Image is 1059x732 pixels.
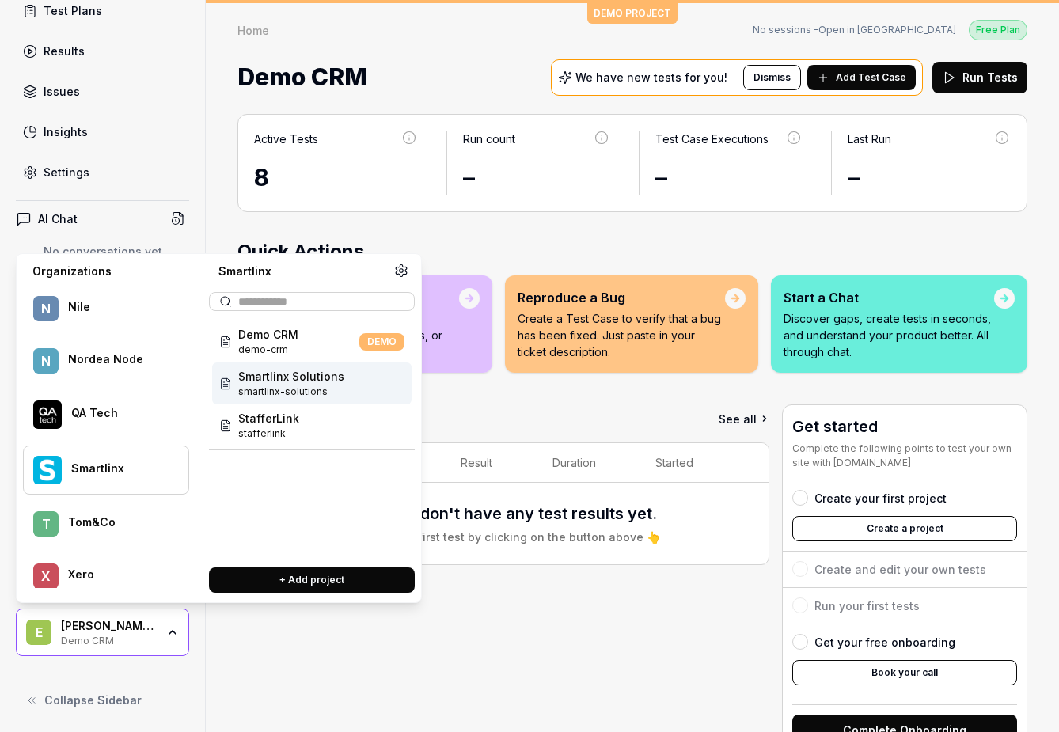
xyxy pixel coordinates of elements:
span: Demo CRM [237,56,367,98]
div: Create your first project [814,490,947,506]
div: Test Plans [44,2,102,19]
div: Nile [68,300,168,314]
div: Smartlinx [209,264,394,279]
p: We have new tests for you! [575,72,727,83]
div: Reproduce a Bug [518,288,725,307]
button: XXero [23,553,189,599]
span: Collapse Sidebar [44,692,142,708]
button: Free Plan [969,19,1027,40]
a: See all [719,404,769,433]
div: Organizations [23,264,189,279]
a: Issues [16,76,189,107]
h2: Quick Actions [237,237,1027,266]
button: Book your call [792,660,1017,685]
span: Project ID: IXE0 [238,343,298,357]
img: QA Tech Logo [33,400,62,429]
span: Project ID: RpbL [238,385,344,399]
span: Smartlinx Solutions [238,368,344,385]
span: Demo CRM [238,326,298,343]
p: Create a Test Case to verify that a bug has been fixed. Just paste in your ticket description. [518,310,725,360]
div: Xero [68,567,168,582]
div: Tom&Co [68,515,168,529]
div: Issues [44,83,80,100]
span: N [33,296,59,321]
div: – [848,160,1011,195]
a: No sessions -Open in [GEOGRAPHIC_DATA] [753,23,956,37]
th: Duration [537,443,640,483]
div: Home [237,22,269,38]
div: Complete the following points to test your own site with [DOMAIN_NAME] [792,442,1017,470]
a: Settings [16,157,189,188]
div: Results [44,43,85,59]
div: Test Case Executions [655,131,769,147]
button: E[PERSON_NAME] QA EnvironmentDemo CRM [16,609,189,656]
div: Everett's QA Environment [61,619,156,633]
span: DEMO [359,333,404,351]
div: QA Tech [71,406,168,420]
a: Organization settings [394,264,408,283]
div: Suggestions [209,317,415,555]
p: No conversations yet [16,243,189,260]
div: Run count [463,131,515,147]
a: Insights [16,116,189,147]
div: – [463,160,610,195]
div: Last Run [848,131,891,147]
div: Settings [44,164,89,180]
button: Run Tests [932,62,1027,93]
div: – [655,160,803,195]
div: Start a Chat [784,288,994,307]
button: Smartlinx LogoSmartlinx [23,446,189,495]
p: Discover gaps, create tests in seconds, and understand your product better. All through chat. [784,310,994,360]
div: Insights [44,123,88,140]
button: + Add project [209,567,415,593]
h3: Get started [792,415,1017,438]
img: Smartlinx Logo [33,456,62,484]
th: Result [445,443,537,483]
button: NNordea Node [23,338,189,384]
button: Create a project [792,516,1017,541]
button: Collapse Sidebar [16,685,189,716]
button: TTom&Co [23,501,189,547]
button: QA Tech LogoQA Tech [23,390,189,439]
div: Nordea Node [68,352,168,366]
div: Free Plan [969,20,1027,40]
span: E [26,620,51,645]
button: Dismiss [743,65,801,90]
div: Active Tests [254,131,318,147]
span: Project ID: r6Yf [238,427,299,441]
span: N [33,348,59,374]
div: Demo CRM [61,633,156,646]
span: Add Test Case [836,70,906,85]
span: StafferLink [238,410,299,427]
th: Started [640,443,737,483]
div: Smartlinx [71,461,168,476]
a: Results [16,36,189,66]
span: T [33,511,59,537]
div: 8 [254,160,418,195]
h3: Hey, you don't have any test results yet. [350,502,657,525]
div: Get your free onboarding [814,634,955,650]
h4: AI Chat [38,210,78,227]
button: Add Test Case [807,65,916,90]
span: No sessions - [753,24,818,36]
div: Trigger your first test by clicking on the button above 👆 [347,529,660,545]
span: X [33,563,59,589]
button: NNile [23,286,189,332]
